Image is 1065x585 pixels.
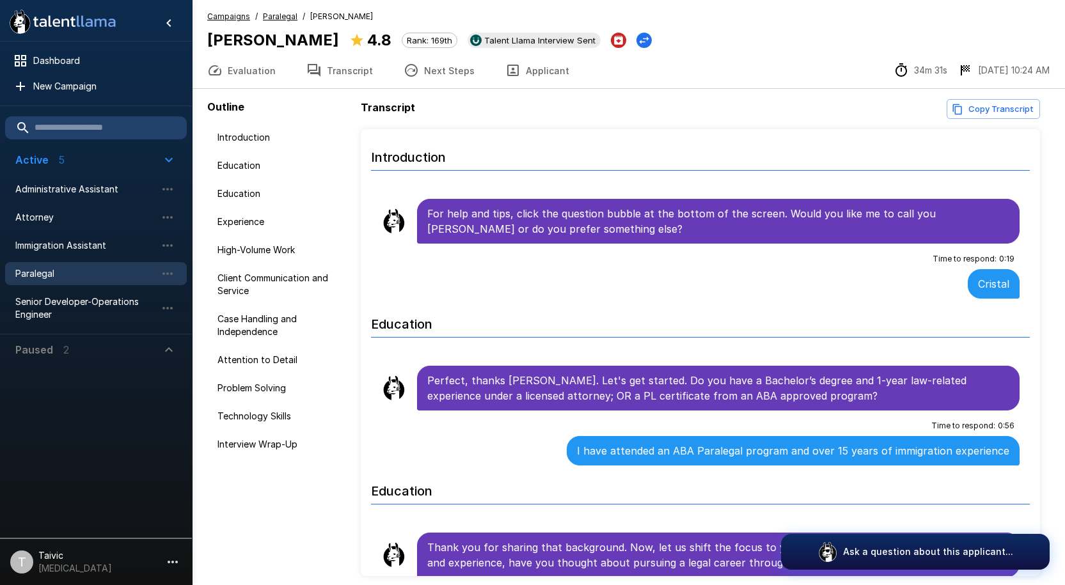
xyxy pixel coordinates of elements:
div: Problem Solving [207,377,356,400]
span: Education [217,159,345,172]
span: 0 : 19 [999,253,1014,265]
span: Case Handling and Independence [217,313,345,338]
button: Ask a question about this applicant... [781,534,1050,570]
span: High-Volume Work [217,244,345,256]
span: Technology Skills [217,410,345,423]
div: Case Handling and Independence [207,308,356,343]
button: Copy Transcript [947,99,1040,119]
div: Education [207,154,356,177]
p: [DATE] 10:24 AM [978,64,1050,77]
button: Transcript [291,52,388,88]
div: The date and time when the interview was completed [958,63,1050,78]
img: ukg_logo.jpeg [470,35,482,46]
div: High-Volume Work [207,238,356,261]
button: Archive Applicant [611,33,626,48]
div: Experience [207,210,356,233]
span: Time to respond : [933,253,997,265]
span: / [303,10,305,23]
p: 34m 31s [914,64,947,77]
span: Attention to Detail [217,354,345,366]
span: / [255,10,258,23]
img: llama_clean.png [381,208,407,234]
button: Evaluation [192,52,291,88]
div: View profile in UKG [468,33,601,48]
img: logo_glasses@2x.png [817,542,838,562]
div: Client Communication and Service [207,267,356,302]
p: Ask a question about this applicant... [843,545,1013,558]
button: Change Stage [636,33,652,48]
button: Applicant [490,52,585,88]
b: Outline [207,100,244,113]
span: Client Communication and Service [217,272,345,297]
span: Problem Solving [217,382,345,394]
span: 0 : 56 [998,419,1014,432]
p: I have attended an ABA Paralegal program and over 15 years of immigration experience [577,443,1009,458]
b: [PERSON_NAME] [207,31,339,49]
span: Time to respond : [931,419,995,432]
b: 4.8 [367,31,391,49]
div: The time between starting and completing the interview [894,63,947,78]
span: Introduction [217,131,345,144]
span: Rank: 169th [402,35,457,45]
p: Cristal [978,276,1009,292]
span: Interview Wrap-Up [217,438,345,451]
span: Education [217,187,345,200]
span: Experience [217,215,345,228]
p: For help and tips, click the question bubble at the bottom of the screen. Would you like me to ca... [427,206,1009,237]
h6: Education [371,471,1030,504]
span: Talent Llama Interview Sent [479,35,601,45]
p: Thank you for sharing that background. Now, let us shift the focus to your education. Considering... [427,540,1009,570]
u: Paralegal [263,12,297,21]
p: Perfect, thanks [PERSON_NAME]. Let's get started. Do you have a Bachelor’s degree and 1-year law-... [427,373,1009,403]
div: Technology Skills [207,405,356,428]
img: llama_clean.png [381,542,407,568]
h6: Introduction [371,137,1030,171]
div: Interview Wrap-Up [207,433,356,456]
button: Next Steps [388,52,490,88]
u: Campaigns [207,12,250,21]
b: Transcript [361,101,415,114]
img: llama_clean.png [381,375,407,401]
div: Introduction [207,126,356,149]
h6: Education [371,304,1030,338]
div: Attention to Detail [207,348,356,371]
span: [PERSON_NAME] [310,10,373,23]
div: Education [207,182,356,205]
